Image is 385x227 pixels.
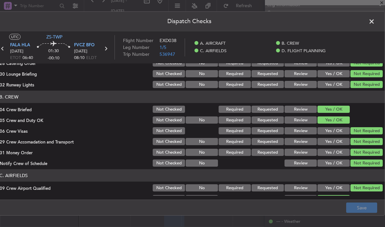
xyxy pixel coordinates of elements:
[252,149,284,156] button: Requested
[350,159,383,167] button: Not Required
[350,81,383,88] button: Not Required
[350,138,383,145] button: Not Required
[350,70,383,77] button: Not Required
[285,70,317,77] button: Review
[317,106,350,113] button: Yes / OK
[317,195,350,202] button: Yes / OK
[285,159,317,167] button: Review
[252,184,284,191] button: Requested
[317,159,350,167] button: Yes / OK
[317,81,350,88] button: Yes / OK
[252,106,284,113] button: Requested
[285,127,317,134] button: Review
[252,138,284,145] button: Requested
[317,184,350,191] button: Yes / OK
[285,149,317,156] button: Review
[285,116,317,124] button: Review
[252,70,284,77] button: Requested
[285,138,317,145] button: Review
[317,138,350,145] button: Yes / OK
[252,81,284,88] button: Requested
[285,184,317,191] button: Review
[282,48,326,54] span: D. FLIGHT PLANNING
[252,116,284,124] button: Requested
[285,81,317,88] button: Review
[285,195,317,202] button: Review
[252,127,284,134] button: Requested
[317,70,350,77] button: Yes / OK
[285,106,317,113] button: Review
[317,149,350,156] button: Yes / OK
[317,116,350,124] button: Yes / OK
[350,184,383,191] button: Not Required
[350,149,383,156] button: Not Required
[282,40,299,47] span: B. CREW
[350,127,383,134] button: Not Required
[317,127,350,134] button: Yes / OK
